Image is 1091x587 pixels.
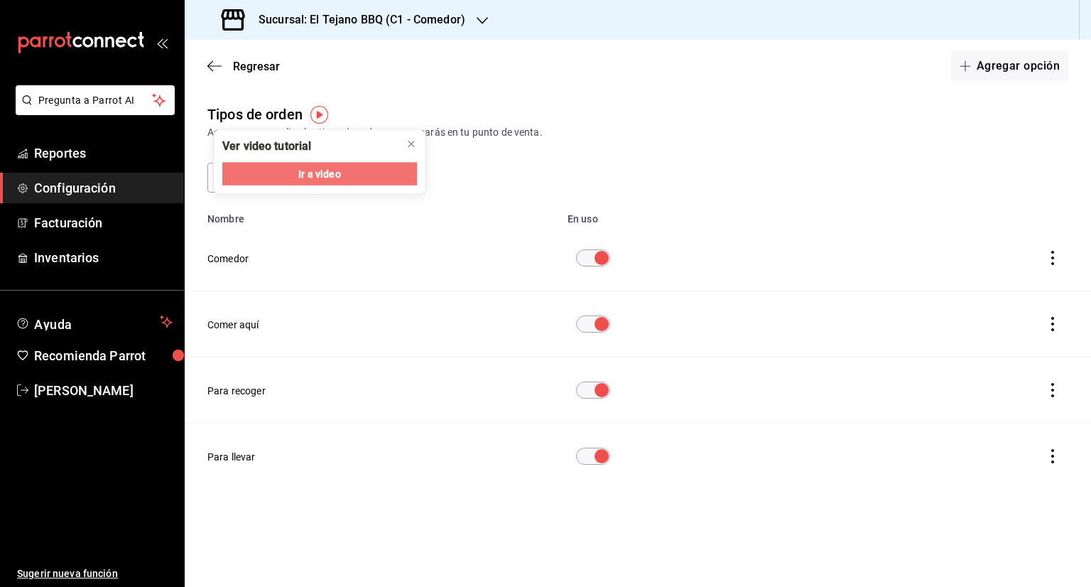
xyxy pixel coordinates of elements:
button: Comedor [207,252,249,266]
span: Ayuda [34,313,154,330]
table: diningOptionTable [185,204,1091,489]
button: actions [1037,375,1068,406]
div: Agrega y personaliza los tipos de ordenes que usarás en tu punto de venta. [207,125,1068,140]
span: Facturación [34,213,173,232]
span: Ir a video [298,166,340,181]
button: actions [1037,441,1068,472]
span: [PERSON_NAME] [34,381,173,400]
span: Reportes [34,144,173,163]
button: Comer aquí [207,318,259,332]
th: En uso [559,204,820,225]
span: Recomienda Parrot [34,346,173,365]
button: Para recoger [207,384,266,398]
a: Pregunta a Parrot AI [10,103,175,118]
button: Pregunta a Parrot AI [16,85,175,115]
button: Regresar [207,60,280,73]
h3: Sucursal: El Tejano BBQ (C1 - Comedor) [247,11,465,28]
img: Tooltip marker [310,106,328,124]
span: Regresar [233,60,280,73]
button: Para llevar [207,450,256,464]
button: actions [1037,308,1068,340]
span: Pregunta a Parrot AI [38,93,153,108]
button: close [400,133,423,156]
button: open_drawer_menu [156,37,168,48]
button: actions [1037,242,1068,274]
button: Agregar opción [951,51,1068,81]
span: Configuración [34,178,173,198]
span: Sugerir nueva función [17,566,173,581]
button: Ir a video [222,163,417,185]
div: Ver video tutorial [222,139,311,154]
span: Inventarios [34,248,173,267]
div: Tipos de orden [207,104,303,125]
